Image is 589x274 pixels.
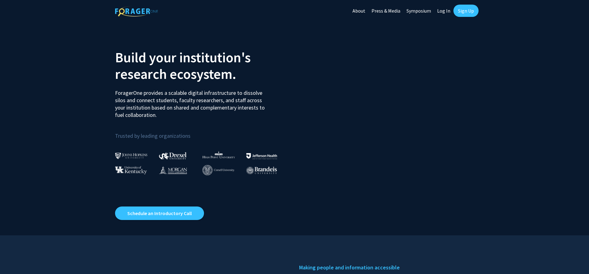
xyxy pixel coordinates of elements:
p: ForagerOne provides a scalable digital infrastructure to dissolve silos and connect students, fac... [115,85,269,119]
a: Sign Up [453,5,479,17]
p: Trusted by leading organizations [115,124,290,141]
h5: Making people and information accessible [299,263,474,272]
img: ForagerOne Logo [115,6,158,17]
img: University of Kentucky [115,166,147,174]
img: Cornell University [202,165,234,175]
img: High Point University [202,151,235,158]
img: Brandeis University [246,167,277,174]
img: Thomas Jefferson University [246,153,277,159]
h2: Build your institution's research ecosystem. [115,49,290,82]
img: Johns Hopkins University [115,152,148,159]
a: Opens in a new tab [115,206,204,220]
img: Morgan State University [159,166,187,174]
img: Drexel University [159,152,187,159]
